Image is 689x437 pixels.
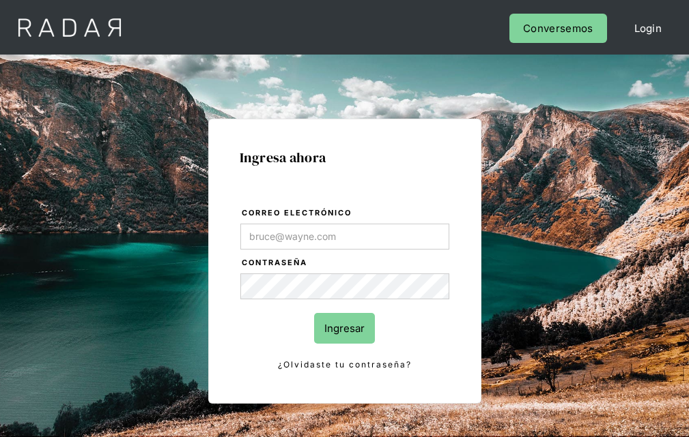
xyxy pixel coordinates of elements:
input: bruce@wayne.com [240,224,449,250]
label: Correo electrónico [242,207,449,220]
input: Ingresar [314,313,375,344]
h1: Ingresa ahora [240,150,450,165]
a: Login [621,14,676,43]
form: Login Form [240,206,450,372]
label: Contraseña [242,256,449,270]
a: Conversemos [509,14,606,43]
a: ¿Olvidaste tu contraseña? [240,357,449,372]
